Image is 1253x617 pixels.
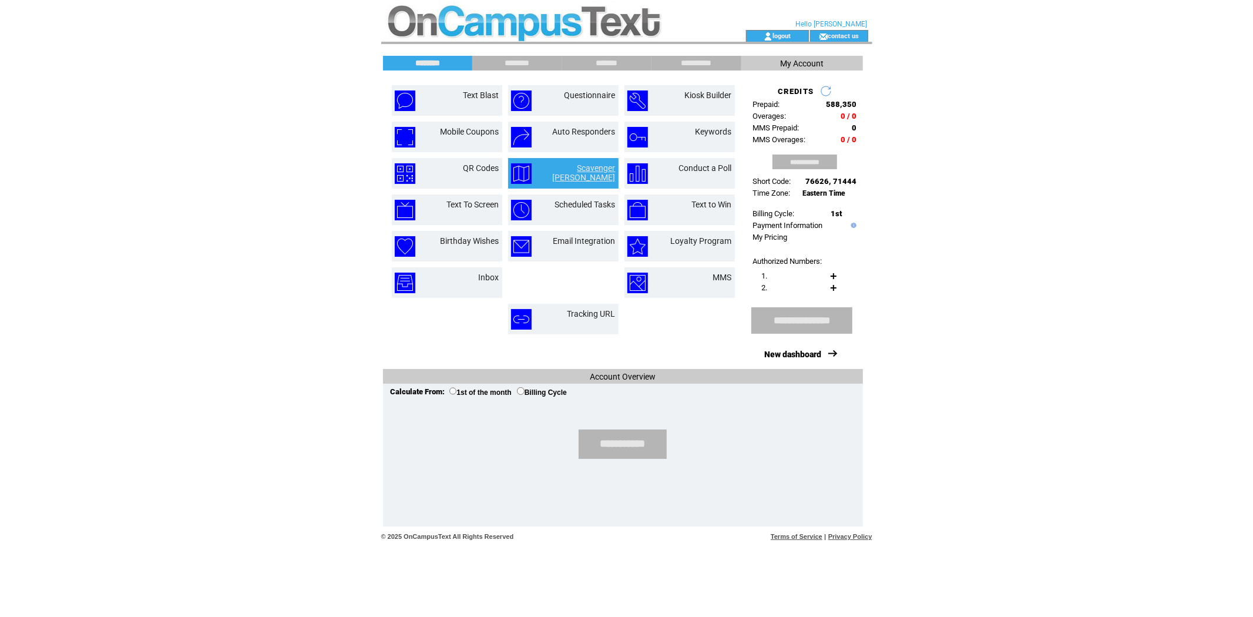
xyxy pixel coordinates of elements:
a: QR Codes [463,163,499,173]
img: conduct-a-poll.png [627,163,648,184]
img: birthday-wishes.png [395,236,415,257]
span: MMS Overages: [753,135,806,144]
a: Payment Information [753,221,823,230]
img: contact_us_icon.gif [819,32,828,41]
span: Prepaid: [753,100,780,109]
a: Keywords [696,127,732,136]
a: Auto Responders [553,127,616,136]
span: Billing Cycle: [753,209,795,218]
span: MMS Prepaid: [753,123,799,132]
span: My Account [780,59,824,68]
a: Mobile Coupons [441,127,499,136]
label: 1st of the month [449,388,512,397]
img: qr-codes.png [395,163,415,184]
span: 1. [762,271,768,280]
a: logout [772,32,791,39]
a: Text To Screen [447,200,499,209]
span: 2. [762,283,768,292]
img: loyalty-program.png [627,236,648,257]
input: Billing Cycle [517,387,525,395]
a: Text Blast [463,90,499,100]
img: help.gif [848,223,856,228]
a: Text to Win [692,200,732,209]
img: text-blast.png [395,90,415,111]
img: scheduled-tasks.png [511,200,532,220]
span: Time Zone: [753,189,791,197]
span: | [824,533,826,540]
a: Loyalty Program [671,236,732,246]
a: Scavenger [PERSON_NAME] [553,163,616,182]
a: Kiosk Builder [685,90,732,100]
span: Overages: [753,112,787,120]
img: mobile-coupons.png [395,127,415,147]
span: 0 / 0 [841,112,857,120]
span: 0 / 0 [841,135,857,144]
a: Email Integration [553,236,616,246]
span: 588,350 [827,100,857,109]
a: Questionnaire [565,90,616,100]
span: Short Code: [753,177,791,186]
a: contact us [828,32,859,39]
img: email-integration.png [511,236,532,257]
a: MMS [713,273,732,282]
a: Inbox [479,273,499,282]
span: 76626, 71444 [806,177,857,186]
span: 0 [852,123,857,132]
a: Conduct a Poll [679,163,732,173]
img: tracking-url.png [511,309,532,330]
span: Authorized Numbers: [753,257,822,266]
img: text-to-win.png [627,200,648,220]
a: New dashboard [765,350,822,359]
span: © 2025 OnCampusText All Rights Reserved [381,533,514,540]
span: 1st [831,209,842,218]
img: text-to-screen.png [395,200,415,220]
a: Scheduled Tasks [555,200,616,209]
span: Account Overview [590,372,656,381]
img: account_icon.gif [764,32,772,41]
a: Terms of Service [771,533,822,540]
span: Eastern Time [803,189,846,197]
a: Privacy Policy [828,533,872,540]
a: Tracking URL [567,309,616,318]
img: auto-responders.png [511,127,532,147]
img: questionnaire.png [511,90,532,111]
span: Calculate From: [391,387,445,396]
img: scavenger-hunt.png [511,163,532,184]
img: keywords.png [627,127,648,147]
img: kiosk-builder.png [627,90,648,111]
span: Hello [PERSON_NAME] [796,20,868,28]
label: Billing Cycle [517,388,567,397]
img: inbox.png [395,273,415,293]
input: 1st of the month [449,387,457,395]
a: My Pricing [753,233,788,242]
img: mms.png [627,273,648,293]
a: Birthday Wishes [441,236,499,246]
span: CREDITS [778,87,814,96]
